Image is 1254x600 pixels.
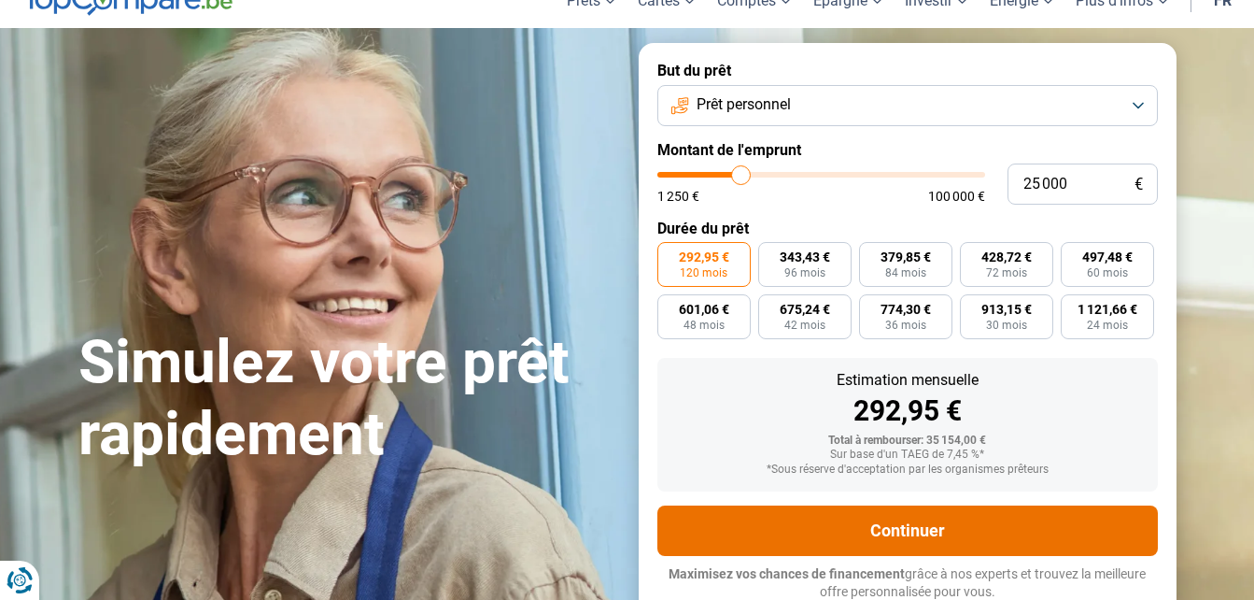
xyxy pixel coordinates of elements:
[78,327,616,471] h1: Simulez votre prêt rapidement
[672,397,1143,425] div: 292,95 €
[697,94,791,115] span: Prêt personnel
[657,85,1158,126] button: Prêt personnel
[1087,267,1128,279] span: 60 mois
[657,506,1158,556] button: Continuer
[657,141,1158,159] label: Montant de l'emprunt
[881,303,931,316] span: 774,30 €
[780,250,830,264] span: 343,43 €
[672,464,1143,477] div: *Sous réserve d'acceptation par les organismes prêteurs
[669,566,905,581] span: Maximisez vos chances de financement
[672,373,1143,388] div: Estimation mensuelle
[986,320,1027,331] span: 30 mois
[784,267,825,279] span: 96 mois
[928,190,985,203] span: 100 000 €
[657,62,1158,79] label: But du prêt
[1082,250,1133,264] span: 497,48 €
[986,267,1027,279] span: 72 mois
[657,220,1158,237] label: Durée du prêt
[981,303,1032,316] span: 913,15 €
[657,190,699,203] span: 1 250 €
[780,303,830,316] span: 675,24 €
[784,320,825,331] span: 42 mois
[1087,320,1128,331] span: 24 mois
[679,250,729,264] span: 292,95 €
[885,320,926,331] span: 36 mois
[672,449,1143,462] div: Sur base d'un TAEG de 7,45 %*
[885,267,926,279] span: 84 mois
[680,267,727,279] span: 120 mois
[981,250,1032,264] span: 428,72 €
[881,250,931,264] span: 379,85 €
[1078,303,1137,316] span: 1 121,66 €
[679,303,729,316] span: 601,06 €
[1134,177,1143,193] span: €
[683,320,725,331] span: 48 mois
[672,435,1143,448] div: Total à rembourser: 35 154,00 €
